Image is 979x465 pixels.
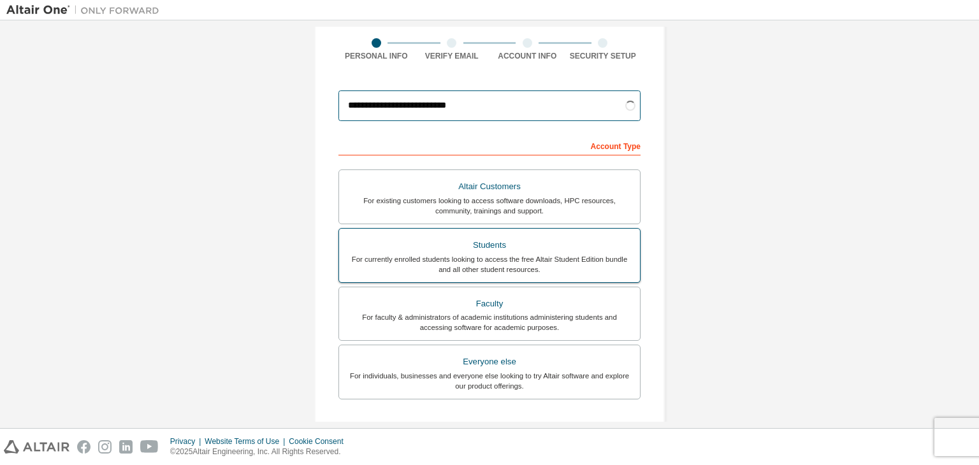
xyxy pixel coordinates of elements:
div: For individuals, businesses and everyone else looking to try Altair software and explore our prod... [347,371,632,391]
div: Account Info [489,51,565,61]
img: linkedin.svg [119,440,133,454]
img: facebook.svg [77,440,91,454]
div: Privacy [170,436,205,447]
div: Verify Email [414,51,490,61]
div: Students [347,236,632,254]
div: Website Terms of Use [205,436,289,447]
div: Everyone else [347,353,632,371]
div: Your Profile [338,418,641,439]
div: Altair Customers [347,178,632,196]
div: Account Type [338,135,641,155]
div: For currently enrolled students looking to access the free Altair Student Edition bundle and all ... [347,254,632,275]
div: Personal Info [338,51,414,61]
p: © 2025 Altair Engineering, Inc. All Rights Reserved. [170,447,351,457]
div: Cookie Consent [289,436,351,447]
img: instagram.svg [98,440,112,454]
div: For existing customers looking to access software downloads, HPC resources, community, trainings ... [347,196,632,216]
div: Security Setup [565,51,641,61]
img: youtube.svg [140,440,159,454]
div: Faculty [347,295,632,313]
img: Altair One [6,4,166,17]
div: For faculty & administrators of academic institutions administering students and accessing softwa... [347,312,632,333]
img: altair_logo.svg [4,440,69,454]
